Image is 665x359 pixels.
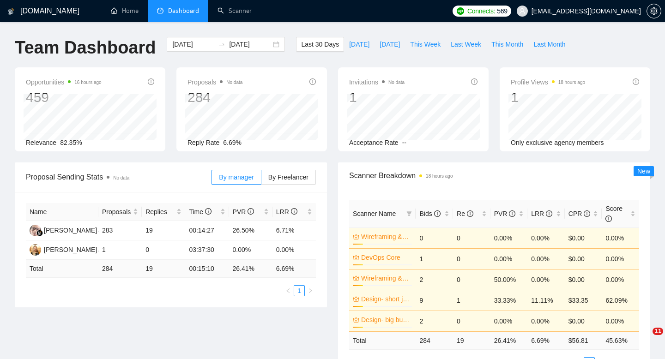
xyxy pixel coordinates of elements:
span: Scanner Breakdown [349,170,639,181]
span: 6.69% [223,139,242,146]
span: Proposals [102,207,131,217]
div: 459 [26,89,102,106]
span: swap-right [218,41,225,48]
td: Total [349,331,416,349]
td: 0.00% [490,248,528,269]
span: CPR [568,210,590,217]
span: Connects: [467,6,495,16]
span: LRR [531,210,552,217]
td: 03:37:30 [185,240,229,260]
a: searchScanner [218,7,252,15]
span: Profile Views [511,77,585,88]
span: Dashboard [168,7,199,15]
td: 0 [142,240,185,260]
td: 0 [416,227,453,248]
span: dashboard [157,7,163,14]
span: crown [353,317,359,323]
span: info-circle [148,78,154,85]
span: Replies [145,207,175,217]
span: info-circle [291,208,297,215]
div: 284 [187,89,242,106]
td: 0.00% [602,248,639,269]
td: 1 [453,290,490,311]
button: [DATE] [344,37,375,52]
td: 0.00% [527,269,565,290]
td: $ 56.81 [565,331,602,349]
td: $0.00 [565,227,602,248]
span: Proposal Sending Stats [26,171,212,183]
td: 33.33% [490,290,528,311]
span: No data [113,175,129,180]
span: to [218,41,225,48]
div: [PERSON_NAME] [44,225,97,235]
td: $33.35 [565,290,602,311]
td: 0.00% [527,227,565,248]
td: 2 [416,269,453,290]
span: Last Month [533,39,565,49]
a: DevOps Core [361,252,410,263]
span: info-circle [633,78,639,85]
span: left [285,288,291,293]
input: Start date [172,39,214,49]
td: 6.69 % [527,331,565,349]
a: 1 [294,286,304,296]
span: crown [353,275,359,281]
li: Next Page [305,285,316,296]
time: 16 hours ago [74,80,101,85]
td: 11.11% [527,290,565,311]
td: 0.00% [229,240,272,260]
div: [PERSON_NAME] [44,245,97,255]
button: left [283,285,294,296]
span: Re [457,210,473,217]
span: info-circle [309,78,316,85]
td: 19 [142,221,185,240]
span: info-circle [471,78,478,85]
span: info-circle [605,215,612,222]
td: 26.41 % [490,331,528,349]
span: Relevance [26,139,56,146]
h1: Team Dashboard [15,37,156,59]
iframe: Intercom live chat [634,328,656,350]
td: 19 [453,331,490,349]
span: By manager [219,174,254,181]
span: No data [388,80,405,85]
span: Acceptance Rate [349,139,399,146]
span: LRR [276,208,297,215]
span: By Freelancer [268,174,308,181]
button: setting [647,4,661,18]
span: Proposals [187,77,242,88]
td: 0.00% [272,240,316,260]
li: Previous Page [283,285,294,296]
td: 45.63 % [602,331,639,349]
a: Design- short job(0) [361,294,410,304]
span: info-circle [509,210,515,217]
span: info-circle [584,210,590,217]
td: 283 [98,221,142,240]
td: 0.00% [602,269,639,290]
td: 2 [416,311,453,331]
span: New [637,168,650,175]
td: 0.00% [490,227,528,248]
th: Name [26,203,98,221]
a: Wireframing & UX Prototype (without budget) [361,232,410,242]
span: info-circle [434,210,441,217]
a: HH[PERSON_NAME] [30,226,97,233]
a: setting [647,7,661,15]
button: This Week [405,37,446,52]
span: [DATE] [349,39,369,49]
td: 0.00% [602,227,639,248]
span: Only exclusive agency members [511,139,604,146]
span: Reply Rate [187,139,219,146]
span: Time [189,208,211,215]
span: Last Week [451,39,481,49]
td: 62.09% [602,290,639,311]
button: [DATE] [375,37,405,52]
span: user [519,8,526,14]
td: Total [26,260,98,278]
a: Design- big budget(1) [361,315,410,325]
td: 0.00% [527,248,565,269]
td: 0 [453,269,490,290]
td: 26.50% [229,221,272,240]
time: 18 hours ago [426,174,453,179]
